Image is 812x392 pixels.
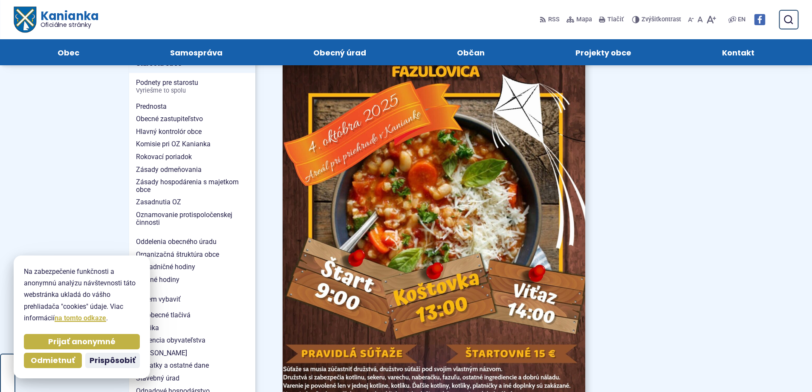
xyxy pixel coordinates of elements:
span: Zásady hospodárenia s majetkom obce [136,176,249,196]
a: Zasadnutia OZ [129,196,255,209]
span: Oddelenia obecného úradu [136,235,249,248]
span: Komisie pri OZ Kanianka [136,138,249,151]
a: Rokovací poriadok [129,151,255,163]
a: Projekty obce [539,39,668,65]
span: Zvýšiť [642,16,658,23]
span: Pokladničné hodiny [136,261,249,273]
button: Prijať anonymné [24,334,140,349]
button: Zmenšiť veľkosť písma [686,11,696,29]
a: Organizačná štruktúra obce [129,248,255,261]
a: Poplatky a ostatné dane [129,359,255,372]
a: Obecný úrad [276,39,403,65]
span: Oznamovanie protispoločenskej činnosti [136,209,249,229]
span: Vyriešme to spolu [136,87,249,94]
span: Rokovací poriadok [136,151,249,163]
a: Evidencia obyvateľstva [129,334,255,347]
a: Logo Kanianka, prejsť na domovskú stránku. [14,7,98,33]
a: [PERSON_NAME] [129,347,255,360]
span: [PERSON_NAME] [136,347,249,360]
button: Zväčšiť veľkosť písma [705,11,718,29]
a: Podnety pre starostuVyriešme to spolu [129,76,255,96]
a: RSS [540,11,561,29]
span: Prednosta [136,100,249,113]
button: Prispôsobiť [85,353,140,368]
button: Zvýšiťkontrast [632,11,683,29]
a: Zásady odmeňovania [129,163,255,176]
a: Obecné zastupiteľstvo [129,113,255,125]
span: Poplatky a ostatné dane [136,359,249,372]
a: Hlavný kontrolór obce [129,125,255,138]
a: Stavebný úrad [129,372,255,385]
span: Organizačná štruktúra obce [136,248,249,261]
a: Matrika [129,322,255,334]
span: Evidencia obyvateľstva [136,334,249,347]
span: Prispôsobiť [90,356,136,366]
a: Kontakt [685,39,792,65]
span: Chcem vybaviť [136,293,249,306]
button: Nastaviť pôvodnú veľkosť písma [696,11,705,29]
span: Kontakt [722,39,754,65]
a: Chcem vybaviť [129,293,255,306]
span: Obec [58,39,79,65]
span: Obecné zastupiteľstvo [136,113,249,125]
a: EN [736,15,747,25]
a: Všeobecné tlačivá [129,309,255,322]
span: EN [738,15,746,25]
span: Zasadnutia OZ [136,196,249,209]
a: na tomto odkaze [55,314,106,322]
span: Zásady odmeňovania [136,163,249,176]
a: Komisie pri OZ Kanianka [129,138,255,151]
a: Občan [420,39,522,65]
span: Projekty obce [575,39,631,65]
span: Mapa [576,15,592,25]
button: Odmietnuť [24,353,82,368]
span: Podnety pre starostu [136,76,249,96]
a: Úradné hodiny [129,273,255,286]
a: Prednosta [129,100,255,113]
img: Prejsť na Facebook stránku [754,14,765,25]
img: Prejsť na domovskú stránku [14,7,36,33]
span: Samospráva [170,39,223,65]
span: Prijať anonymné [48,337,116,347]
span: Hlavný kontrolór obce [136,125,249,138]
span: RSS [548,15,560,25]
span: Oficiálne stránky [40,22,98,28]
span: Stavebný úrad [136,372,249,385]
button: Tlačiť [597,11,625,29]
a: Obec [20,39,116,65]
span: Matrika [136,322,249,334]
span: Úradné hodiny [136,273,249,286]
span: kontrast [642,16,681,23]
span: Obecný úrad [313,39,366,65]
span: Všeobecné tlačivá [136,309,249,322]
span: Kanianka [36,10,98,28]
span: Občan [457,39,485,65]
p: Na zabezpečenie funkčnosti a anonymnú analýzu návštevnosti táto webstránka ukladá do vášho prehli... [24,266,140,324]
span: Odmietnuť [31,356,75,366]
a: Samospráva [133,39,259,65]
a: Oddelenia obecného úradu [129,235,255,248]
a: Pokladničné hodiny [129,261,255,273]
span: Tlačiť [607,16,624,23]
a: Oznamovanie protispoločenskej činnosti [129,209,255,229]
a: Zásady hospodárenia s majetkom obce [129,176,255,196]
a: Mapa [565,11,594,29]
